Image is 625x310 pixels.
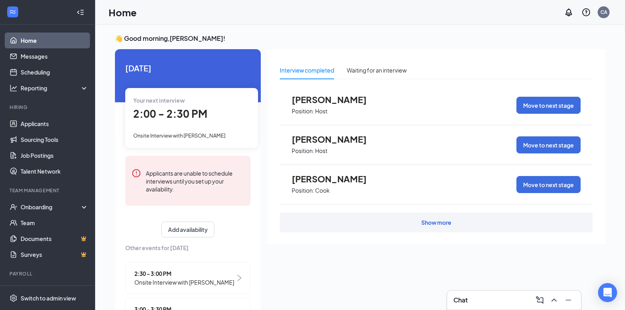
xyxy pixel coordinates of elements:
a: Team [21,215,88,231]
span: Other events for [DATE] [125,243,250,252]
a: Applicants [21,116,88,132]
button: Minimize [562,294,575,306]
p: Position: [292,147,314,155]
div: Waiting for an interview [347,66,407,75]
div: Open Intercom Messenger [598,283,617,302]
a: Scheduling [21,64,88,80]
span: Onsite Interview with [PERSON_NAME] [134,278,234,287]
span: [PERSON_NAME] [292,174,379,184]
span: 2:00 - 2:30 PM [133,107,207,120]
div: Team Management [10,187,87,194]
a: Sourcing Tools [21,132,88,147]
button: Move to next stage [516,176,581,193]
div: CA [600,9,607,15]
span: [PERSON_NAME] [292,134,379,144]
a: SurveysCrown [21,247,88,262]
svg: QuestionInfo [581,8,591,17]
div: Payroll [10,270,87,277]
h3: 👋 Good morning, [PERSON_NAME] ! [115,34,605,43]
span: 2:30 - 3:00 PM [134,269,234,278]
a: Job Postings [21,147,88,163]
svg: Analysis [10,84,17,92]
div: Switch to admin view [21,294,76,302]
span: Onsite Interview with [PERSON_NAME] [133,132,226,139]
a: Messages [21,48,88,64]
p: Cook [315,187,330,194]
span: Your next interview [133,97,185,104]
p: Host [315,107,327,115]
span: [DATE] [125,62,250,74]
div: Onboarding [21,203,82,211]
a: Talent Network [21,163,88,179]
svg: ChevronUp [549,295,559,305]
svg: Settings [10,294,17,302]
svg: Collapse [76,8,84,16]
p: Position: [292,107,314,115]
button: Move to next stage [516,97,581,114]
svg: Notifications [564,8,573,17]
p: Position: [292,187,314,194]
div: Interview completed [280,66,334,75]
h1: Home [109,6,137,19]
a: PayrollCrown [21,282,88,298]
svg: Minimize [564,295,573,305]
svg: UserCheck [10,203,17,211]
div: Show more [421,218,451,226]
button: Move to next stage [516,136,581,153]
a: Home [21,33,88,48]
div: Applicants are unable to schedule interviews until you set up your availability. [146,168,244,193]
p: Host [315,147,327,155]
h3: Chat [453,296,468,304]
button: ChevronUp [548,294,560,306]
a: DocumentsCrown [21,231,88,247]
svg: WorkstreamLogo [9,8,17,16]
div: Reporting [21,84,89,92]
button: Add availability [161,222,214,237]
div: Hiring [10,104,87,111]
button: ComposeMessage [533,294,546,306]
svg: ComposeMessage [535,295,545,305]
svg: Error [132,168,141,178]
span: [PERSON_NAME] [292,94,379,105]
